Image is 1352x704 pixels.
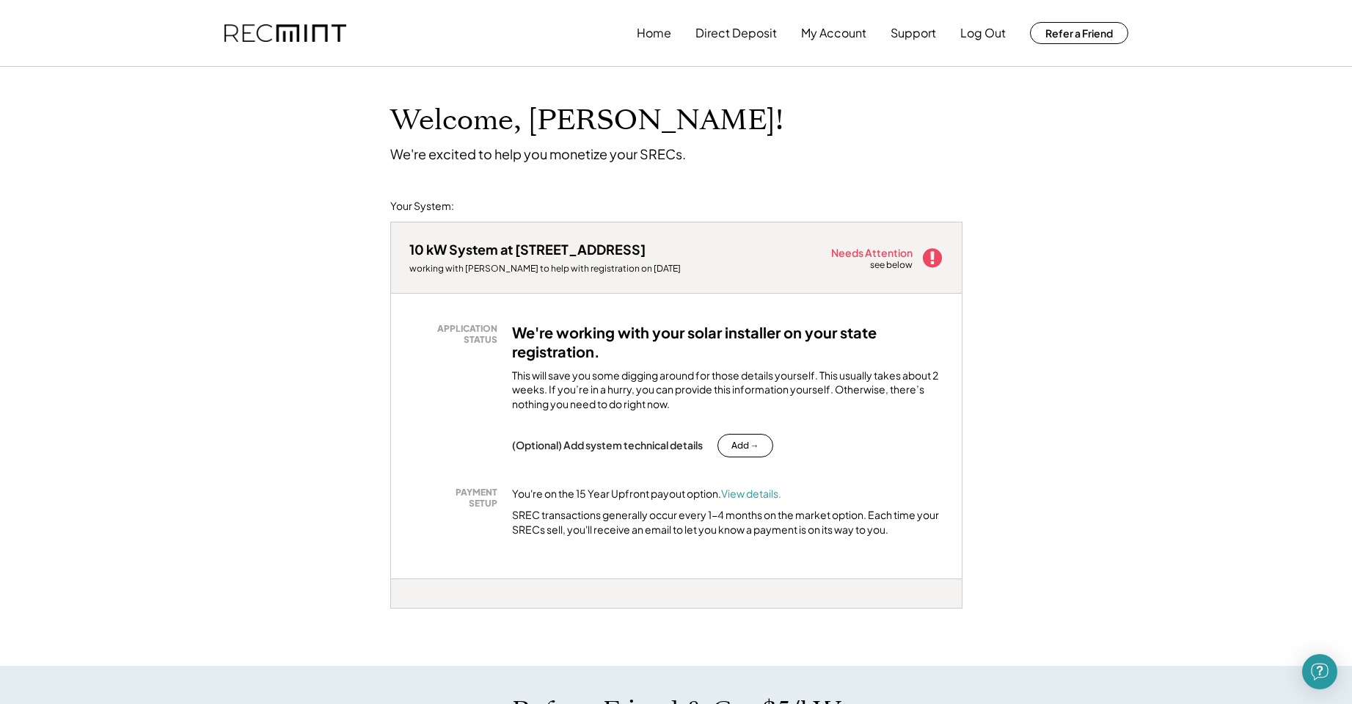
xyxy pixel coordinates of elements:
[512,369,943,412] div: This will save you some digging around for those details yourself. This usually takes about 2 wee...
[1030,22,1128,44] button: Refer a Friend
[390,104,783,138] h1: Welcome, [PERSON_NAME]!
[512,438,703,451] div: (Optional) Add system technical details
[870,259,914,272] div: see below
[417,323,497,346] div: APPLICATION STATUS
[637,18,671,48] button: Home
[512,508,943,537] div: SREC transactions generally occur every 1-4 months on the market option. Each time your SRECs sel...
[512,323,943,361] h3: We're working with your solar installer on your state registration.
[721,487,781,500] a: View details.
[224,24,346,43] img: recmint-logotype%403x.png
[891,18,936,48] button: Support
[801,18,866,48] button: My Account
[960,18,1006,48] button: Log Out
[390,145,686,162] div: We're excited to help you monetize your SRECs.
[417,487,497,509] div: PAYMENT SETUP
[409,263,681,275] div: working with [PERSON_NAME] to help with registration on [DATE]
[512,487,781,501] div: You're on the 15 Year Upfront payout option.
[717,434,773,457] button: Add →
[390,609,441,614] div: delywdiv - VA Distributed
[390,199,454,214] div: Your System:
[695,18,777,48] button: Direct Deposit
[831,247,914,258] div: Needs Attention
[409,241,646,258] div: 10 kW System at [STREET_ADDRESS]
[1302,654,1337,689] div: Open Intercom Messenger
